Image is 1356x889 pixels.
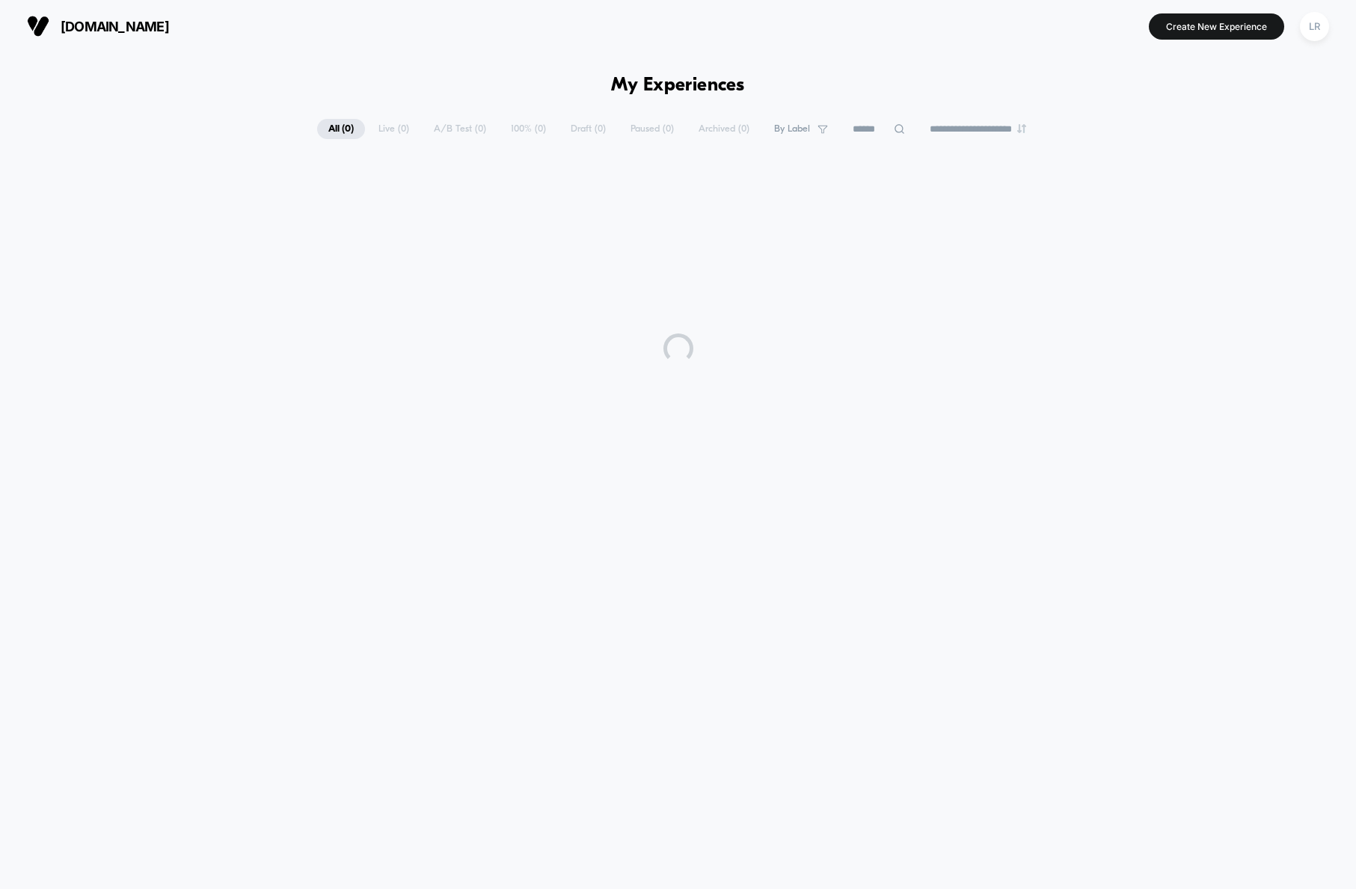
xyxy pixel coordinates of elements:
span: By Label [774,123,810,135]
button: [DOMAIN_NAME] [22,14,174,38]
img: Visually logo [27,15,49,37]
span: [DOMAIN_NAME] [61,19,169,34]
span: All ( 0 ) [317,119,365,139]
div: LR [1300,12,1329,41]
img: end [1017,124,1026,133]
h1: My Experiences [611,75,745,96]
button: Create New Experience [1149,13,1284,40]
button: LR [1295,11,1334,42]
